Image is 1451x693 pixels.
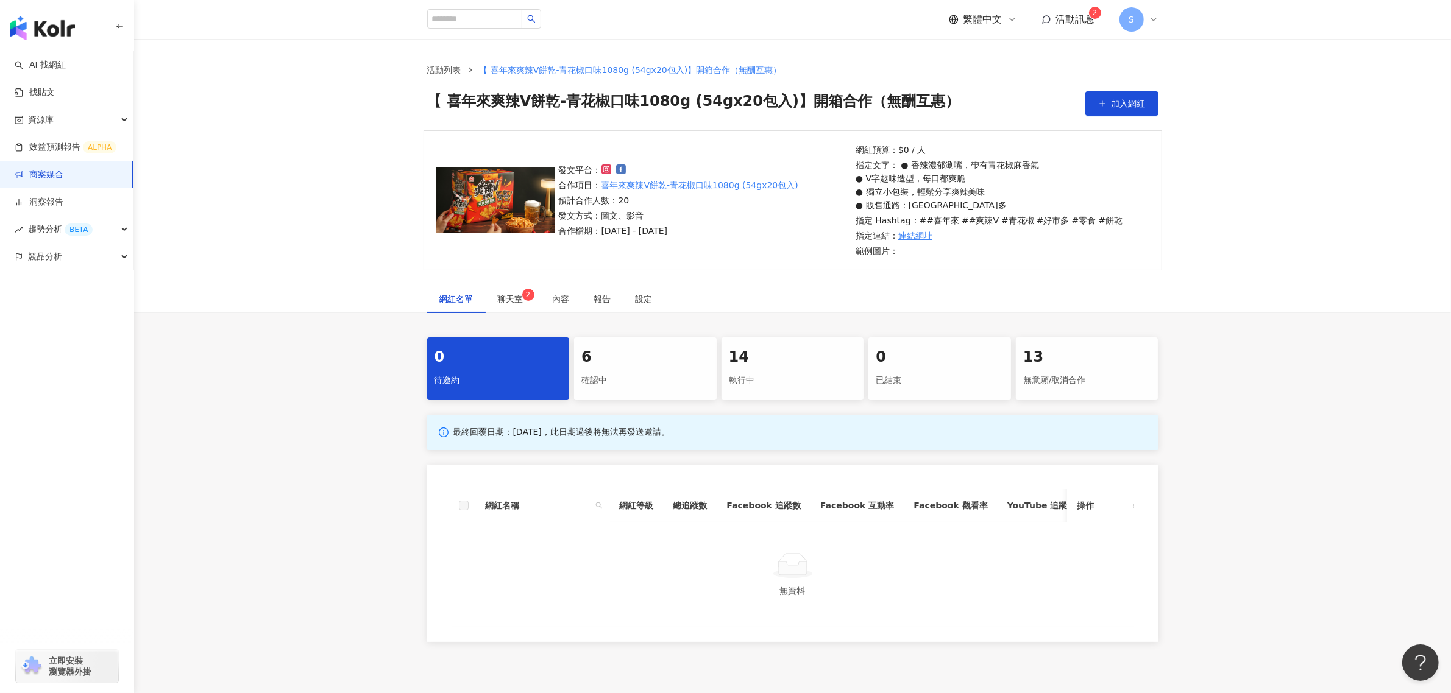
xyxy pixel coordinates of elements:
div: 無意願/取消合作 [1023,370,1151,391]
span: search [527,15,536,23]
span: 加入網紅 [1112,99,1146,108]
p: 合作檔期：[DATE] - [DATE] [559,224,798,237]
p: 預計合作人數：20 [559,194,798,207]
span: rise [15,225,23,234]
th: 操作 [1067,489,1134,522]
a: searchAI 找網紅 [15,59,66,71]
span: 競品分析 [28,243,62,270]
p: #青花椒 [1001,214,1034,227]
span: search [593,496,605,515]
span: 繁體中文 [963,13,1002,26]
div: 無資料 [466,584,1119,597]
div: 已結束 [876,370,1004,391]
p: ##喜年來 [920,214,959,227]
div: 待邀約 [435,370,562,391]
span: 活動訊息 [1056,13,1095,25]
img: 喜年來爽辣V餅乾-青花椒口味1080g (54gx20包入) [436,167,555,233]
span: 立即安裝 瀏覽器外掛 [49,655,91,677]
p: 最終回覆日期：[DATE]，此日期過後將無法再發送邀請。 [453,426,670,438]
div: 13 [1023,347,1151,368]
p: ##爽辣V [962,214,999,227]
span: 【 喜年來爽辣V餅乾-青花椒口味1080g (54gx20包入)】開箱合作（無酬互惠） [480,65,782,75]
th: 網紅等級 [610,489,664,522]
div: 0 [876,347,1004,368]
div: 0 [435,347,562,368]
sup: 2 [522,289,534,301]
div: 確認中 [581,370,709,391]
p: 指定連結： [856,229,1123,242]
div: 報告 [594,292,611,306]
p: 發文方式：圖文、影音 [559,209,798,222]
div: 內容 [553,292,570,306]
p: #餅乾 [1098,214,1123,227]
a: chrome extension立即安裝 瀏覽器外掛 [16,650,118,683]
th: Facebook 觀看率 [904,489,997,522]
a: 效益預測報告ALPHA [15,141,116,153]
p: 合作項目： [559,178,798,192]
a: 連結網址 [898,229,932,242]
th: Facebook 追蹤數 [717,489,811,522]
div: 6 [581,347,709,368]
span: 資源庫 [28,106,54,133]
span: 2 [1093,9,1098,17]
span: 網紅名稱 [486,499,591,512]
span: 聊天室 [498,295,528,303]
th: Facebook 互動率 [811,489,904,522]
span: info-circle [437,426,450,439]
a: 商案媒合 [15,169,63,181]
p: 範例圖片： [856,244,1123,258]
div: BETA [65,223,93,236]
a: 活動列表 [425,63,464,77]
a: 洞察報告 [15,196,63,208]
p: 指定 Hashtag： [856,214,1123,227]
th: YouTube 追蹤數 [998,489,1086,522]
a: 找貼文 [15,86,55,99]
p: 指定文字： ● 香辣濃郁涮嘴，帶有青花椒麻香氣 ● V字趣味造型，每口都爽脆 ● 獨立小包裝，輕鬆分享爽辣美味 ● 販售通路：[GEOGRAPHIC_DATA]多 [856,158,1123,212]
img: logo [10,16,75,40]
span: 2 [526,290,531,299]
button: 加入網紅 [1085,91,1158,116]
span: 【 喜年來爽辣V餅乾-青花椒口味1080g (54gx20包入)】開箱合作（無酬互惠） [427,91,960,116]
th: 總追蹤數 [664,489,717,522]
img: chrome extension [20,656,43,676]
sup: 2 [1089,7,1101,19]
a: 喜年來爽辣V餅乾-青花椒口味1080g (54gx20包入) [601,178,798,192]
div: 設定 [636,292,653,306]
p: #零食 [1072,214,1096,227]
div: 14 [729,347,857,368]
span: search [595,502,603,509]
p: #好市多 [1037,214,1070,227]
span: 趨勢分析 [28,216,93,243]
span: S [1129,13,1134,26]
iframe: Help Scout Beacon - Open [1402,644,1439,681]
p: 網紅預算：$0 / 人 [856,143,1123,157]
div: 執行中 [729,370,857,391]
p: 發文平台： [559,163,798,177]
div: 網紅名單 [439,292,474,306]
